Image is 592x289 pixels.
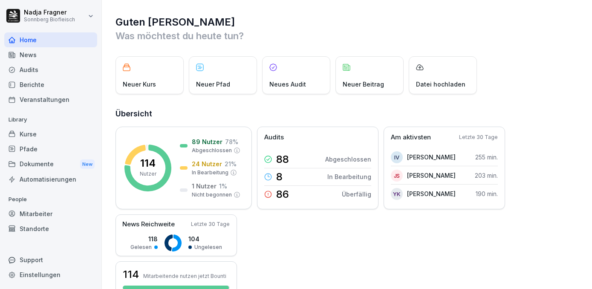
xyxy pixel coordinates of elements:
[407,153,456,162] p: [PERSON_NAME]
[123,267,139,282] h3: 114
[123,80,156,89] p: Neuer Kurs
[191,220,230,228] p: Letzte 30 Tage
[391,133,431,142] p: Am aktivsten
[4,92,97,107] a: Veranstaltungen
[475,171,498,180] p: 203 min.
[391,151,403,163] div: IV
[143,273,226,279] p: Mitarbeitende nutzen jetzt Bounti
[276,154,289,165] p: 88
[416,80,465,89] p: Datei hochladen
[4,221,97,236] a: Standorte
[391,188,403,200] div: YK
[192,147,232,154] p: Abgeschlossen
[4,156,97,172] div: Dokumente
[194,243,222,251] p: Ungelesen
[122,220,175,229] p: News Reichweite
[407,171,456,180] p: [PERSON_NAME]
[4,62,97,77] a: Audits
[4,206,97,221] a: Mitarbeiter
[80,159,95,169] div: New
[130,243,152,251] p: Gelesen
[24,17,75,23] p: Sonnberg Biofleisch
[325,155,371,164] p: Abgeschlossen
[4,193,97,206] p: People
[4,77,97,92] a: Berichte
[219,182,227,191] p: 1 %
[192,137,222,146] p: 89 Nutzer
[4,267,97,282] a: Einstellungen
[475,153,498,162] p: 255 min.
[4,252,97,267] div: Support
[4,172,97,187] a: Automatisierungen
[4,113,97,127] p: Library
[225,137,238,146] p: 78 %
[476,189,498,198] p: 190 min.
[192,191,232,199] p: Nicht begonnen
[140,170,156,178] p: Nutzer
[391,170,403,182] div: JS
[196,80,230,89] p: Neuer Pfad
[116,29,579,43] p: Was möchtest du heute tun?
[4,127,97,142] a: Kurse
[24,9,75,16] p: Nadja Fragner
[4,156,97,172] a: DokumenteNew
[264,133,284,142] p: Audits
[343,80,384,89] p: Neuer Beitrag
[269,80,306,89] p: Neues Audit
[192,182,217,191] p: 1 Nutzer
[192,169,228,176] p: In Bearbeitung
[225,159,237,168] p: 21 %
[188,234,222,243] p: 104
[116,108,579,120] h2: Übersicht
[276,172,283,182] p: 8
[130,234,158,243] p: 118
[407,189,456,198] p: [PERSON_NAME]
[4,32,97,47] a: Home
[459,133,498,141] p: Letzte 30 Tage
[4,142,97,156] a: Pfade
[192,159,222,168] p: 24 Nutzer
[116,15,579,29] h1: Guten [PERSON_NAME]
[342,190,371,199] p: Überfällig
[4,47,97,62] a: News
[276,189,289,199] p: 86
[140,158,156,168] p: 114
[327,172,371,181] p: In Bearbeitung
